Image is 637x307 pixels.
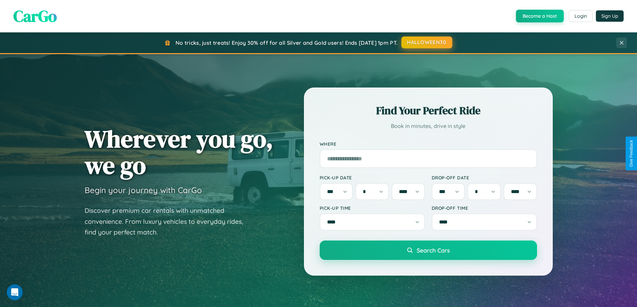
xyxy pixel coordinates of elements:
[417,247,450,254] span: Search Cars
[7,284,23,300] iframe: Intercom live chat
[320,121,537,131] p: Book in minutes, drive in style
[85,205,252,238] p: Discover premium car rentals with unmatched convenience. From luxury vehicles to everyday rides, ...
[13,5,57,27] span: CarGo
[320,205,425,211] label: Pick-up Time
[569,10,593,22] button: Login
[629,140,634,167] div: Give Feedback
[320,141,537,147] label: Where
[596,10,624,22] button: Sign Up
[85,126,273,178] h1: Wherever you go, we go
[320,103,537,118] h2: Find Your Perfect Ride
[432,205,537,211] label: Drop-off Time
[402,36,452,48] button: HALLOWEEN30
[432,175,537,180] label: Drop-off Date
[320,175,425,180] label: Pick-up Date
[516,10,564,22] button: Become a Host
[176,39,398,46] span: No tricks, just treats! Enjoy 30% off for all Silver and Gold users! Ends [DATE] 1pm PT.
[85,185,202,195] h3: Begin your journey with CarGo
[320,241,537,260] button: Search Cars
